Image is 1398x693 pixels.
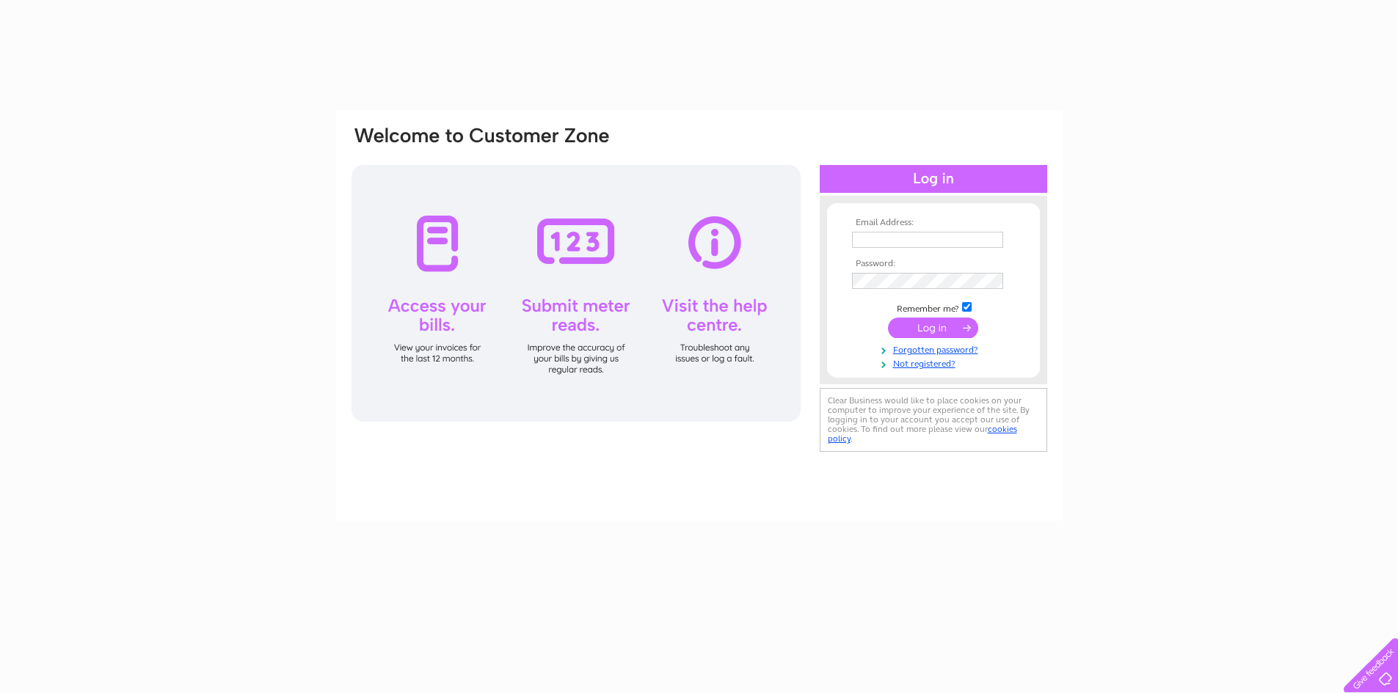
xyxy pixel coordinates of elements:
[820,388,1047,452] div: Clear Business would like to place cookies on your computer to improve your experience of the sit...
[848,259,1019,269] th: Password:
[828,424,1017,444] a: cookies policy
[888,318,978,338] input: Submit
[852,356,1019,370] a: Not registered?
[848,300,1019,315] td: Remember me?
[852,342,1019,356] a: Forgotten password?
[848,218,1019,228] th: Email Address:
